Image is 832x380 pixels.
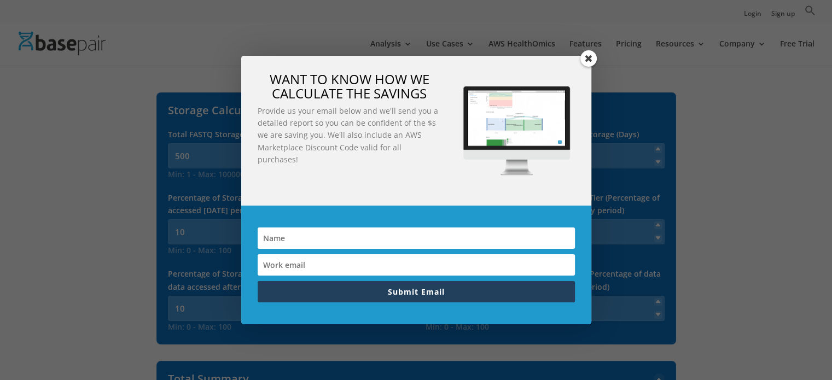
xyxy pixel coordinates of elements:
span: WANT TO KNOW HOW WE CALCULATE THE SAVINGS [270,70,429,102]
p: Provide us your email below and we'll send you a detailed report so you can be confident of the $... [258,105,441,166]
span: Submit Email [388,287,445,297]
input: Name [258,227,575,249]
button: Submit Email [258,281,575,302]
input: Work email [258,254,575,276]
